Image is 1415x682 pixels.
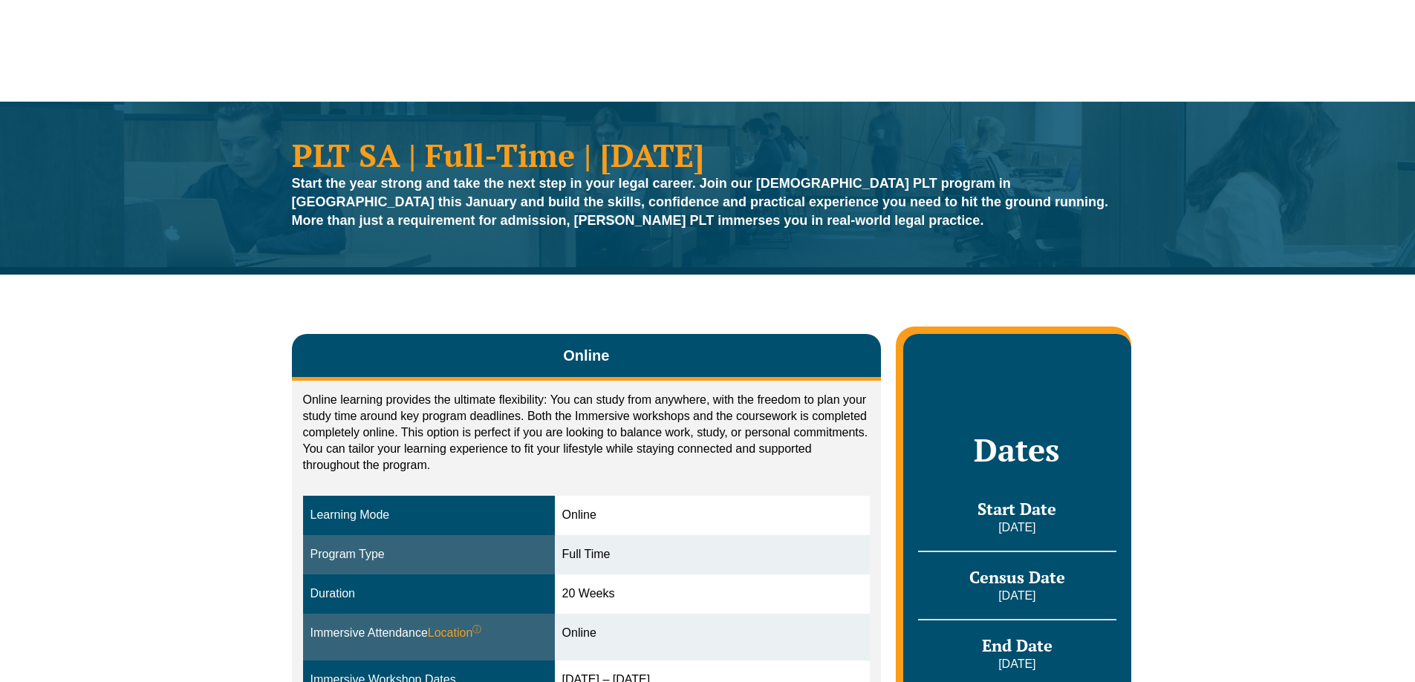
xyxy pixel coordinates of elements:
span: End Date [982,635,1053,656]
p: [DATE] [918,588,1116,604]
span: Location [428,625,482,642]
div: Learning Mode [310,507,547,524]
a: Pre-Recorded Webcasts [1021,7,1125,24]
div: Program Type [310,546,547,563]
a: 1300 039 031 [1155,7,1217,24]
a: Venue Hire [1186,38,1260,102]
sup: ⓘ [472,624,481,635]
span: Online [563,345,609,366]
span: Census Date [969,566,1065,588]
a: Traineeship Workshops [925,38,1054,102]
div: Immersive Attendance [310,625,547,642]
span: Start Date [978,498,1056,519]
a: About Us [1260,38,1324,102]
a: PLT Learning Portal [807,7,894,24]
p: [DATE] [918,656,1116,672]
div: 20 Weeks [562,586,863,603]
strong: Start the year strong and take the next step in your legal career. Join our [DEMOGRAPHIC_DATA] PL... [292,176,1109,228]
div: Online [562,507,863,524]
div: Duration [310,586,547,603]
div: Full Time [562,546,863,563]
h1: PLT SA | Full-Time | [DATE] [292,139,1124,171]
a: Practical Legal Training [547,38,676,102]
a: Contact [1324,38,1382,102]
a: Book CPD Programs [909,7,999,24]
a: Practice Management Course [767,38,925,102]
p: Online learning provides the ultimate flexibility: You can study from anywhere, with the freedom ... [303,392,871,473]
p: [DATE] [918,519,1116,536]
a: Medicare Billing Course [1054,38,1186,102]
a: CPD Programs [675,38,766,102]
span: 1300 039 031 [1159,10,1213,21]
a: [PERSON_NAME] Centre for Law [33,16,198,86]
h2: Dates [918,431,1116,468]
div: Online [562,625,863,642]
